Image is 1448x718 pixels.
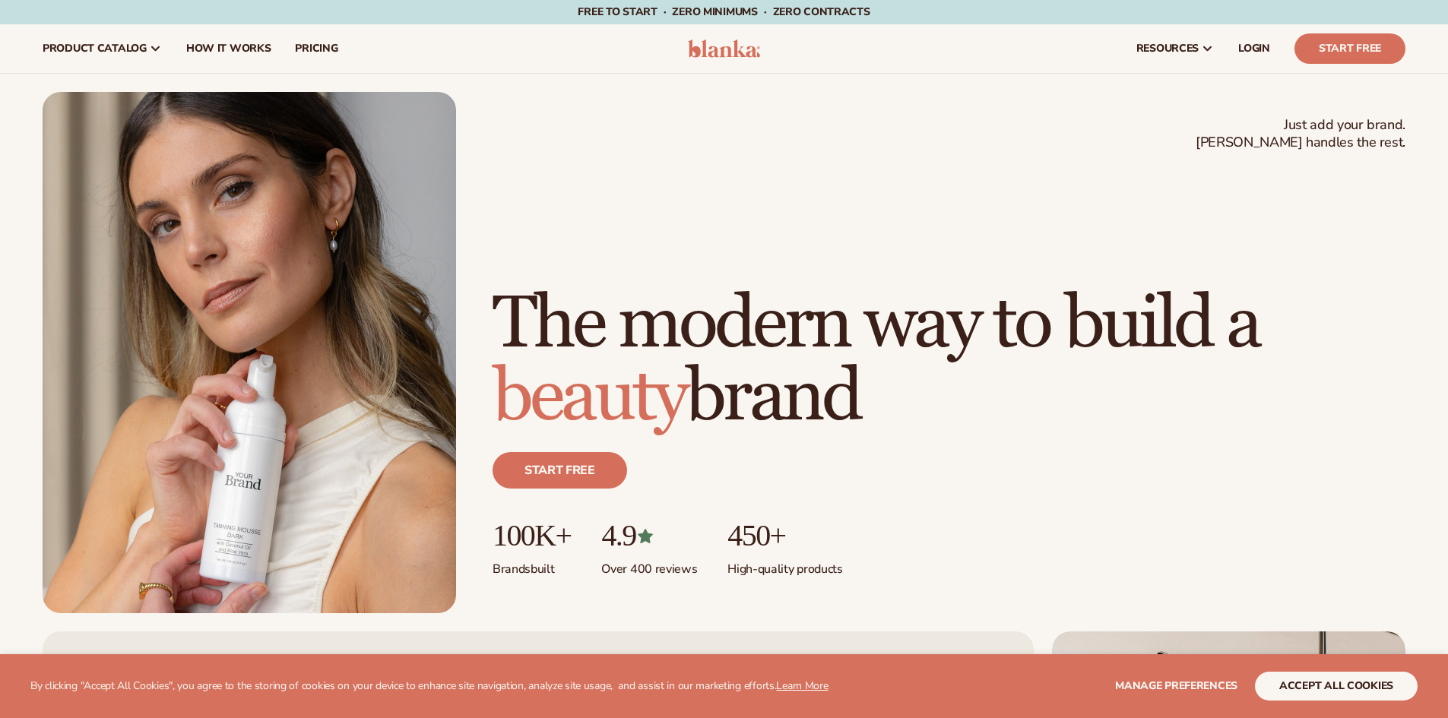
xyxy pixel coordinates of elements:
span: beauty [493,353,686,441]
p: 450+ [727,519,842,552]
a: Start free [493,452,627,489]
span: Manage preferences [1115,678,1237,693]
p: By clicking "Accept All Cookies", you agree to the storing of cookies on your device to enhance s... [30,680,829,693]
a: product catalog [30,24,174,73]
p: High-quality products [727,552,842,577]
img: Female holding tanning mousse. [43,92,456,613]
a: LOGIN [1226,24,1282,73]
span: How It Works [186,43,271,55]
p: 100K+ [493,519,571,552]
span: LOGIN [1238,43,1270,55]
p: 4.9 [601,519,697,552]
p: Brands built [493,552,571,577]
a: pricing [283,24,350,73]
span: resources [1136,43,1199,55]
button: Manage preferences [1115,672,1237,701]
a: resources [1124,24,1226,73]
span: pricing [295,43,337,55]
a: How It Works [174,24,284,73]
a: Start Free [1294,33,1405,64]
span: product catalog [43,43,147,55]
p: Over 400 reviews [601,552,697,577]
span: Free to start · ZERO minimums · ZERO contracts [578,5,870,19]
a: Learn More [776,678,828,693]
h1: The modern way to build a brand [493,288,1405,434]
button: accept all cookies [1255,672,1418,701]
span: Just add your brand. [PERSON_NAME] handles the rest. [1196,116,1405,152]
img: logo [688,40,760,58]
